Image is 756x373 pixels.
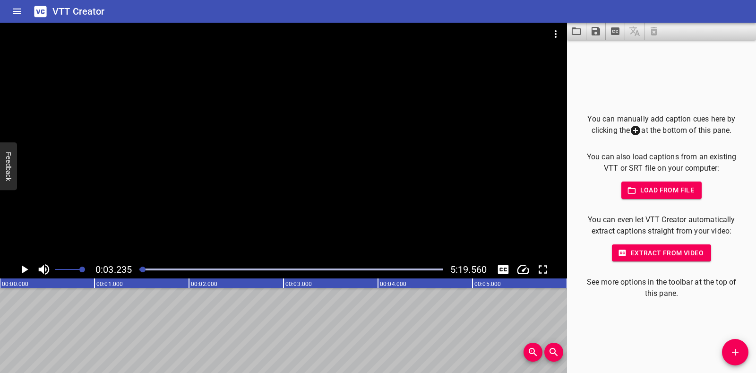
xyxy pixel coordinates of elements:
button: Load from file [621,182,702,199]
text: 00:04.000 [380,281,406,287]
button: Save captions to file [586,23,606,40]
button: Zoom In [524,343,542,362]
button: Load captions from file [567,23,586,40]
div: Play progress [139,269,443,270]
text: 00:05.000 [474,281,501,287]
button: Video Options [544,23,567,45]
p: You can also load captions from an existing VTT or SRT file on your computer: [582,151,741,174]
text: 00:00.000 [2,281,28,287]
p: You can manually add caption cues here by clicking the at the bottom of this pane. [582,113,741,137]
button: Extract from video [612,244,711,262]
text: 00:02.000 [191,281,217,287]
span: Load from file [629,184,695,196]
span: Set video volume [79,267,85,272]
span: Extract from video [619,247,704,259]
svg: Load captions from file [571,26,582,37]
span: 5:19.560 [450,264,487,275]
p: See more options in the toolbar at the top of this pane. [582,277,741,299]
button: Extract captions from video [606,23,625,40]
button: Add Cue [722,339,748,365]
text: 00:01.000 [96,281,123,287]
button: Toggle mute [35,260,53,278]
span: Add some captions below, then you can translate them. [625,23,644,40]
p: You can even let VTT Creator automatically extract captions straight from your video: [582,214,741,237]
svg: Extract captions from video [610,26,621,37]
button: Toggle captions [494,260,512,278]
span: 0:03.235 [95,264,132,275]
button: Toggle fullscreen [534,260,552,278]
h6: VTT Creator [52,4,105,19]
svg: Save captions to file [590,26,601,37]
button: Play/Pause [15,260,33,278]
text: 00:03.000 [285,281,312,287]
button: Zoom Out [544,343,563,362]
button: Change Playback Speed [514,260,532,278]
